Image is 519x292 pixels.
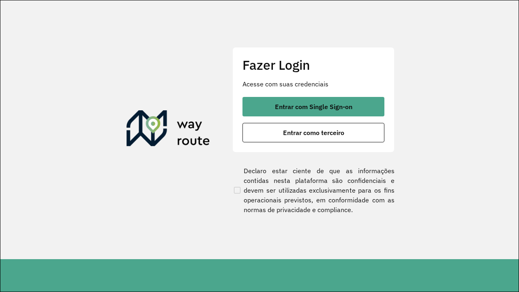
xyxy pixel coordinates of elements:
p: Acesse com suas credenciais [242,79,384,89]
h2: Fazer Login [242,57,384,73]
img: Roteirizador AmbevTech [127,110,210,149]
span: Entrar como terceiro [283,129,344,136]
span: Entrar com Single Sign-on [275,103,352,110]
button: button [242,97,384,116]
button: button [242,123,384,142]
label: Declaro estar ciente de que as informações contidas nesta plataforma são confidenciais e devem se... [232,166,395,215]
